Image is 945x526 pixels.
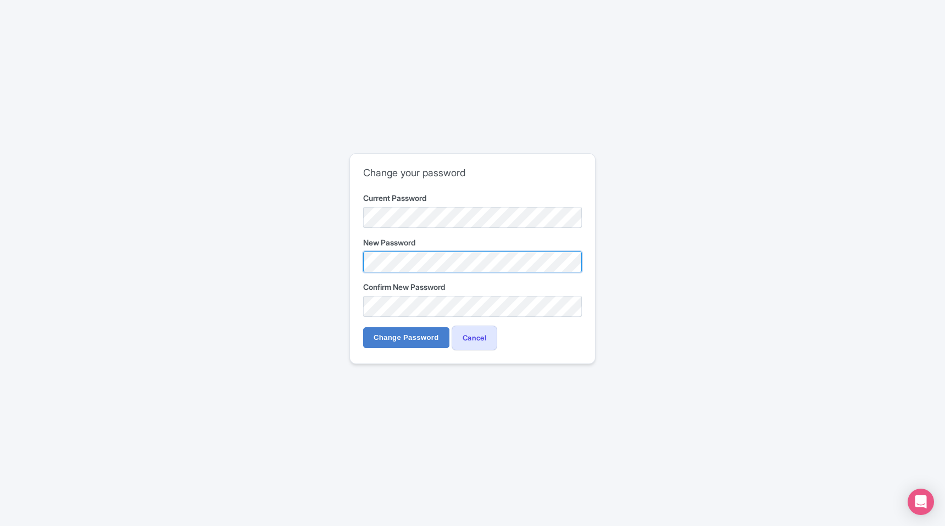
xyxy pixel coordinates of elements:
[363,237,582,248] label: New Password
[363,281,582,293] label: Confirm New Password
[908,489,934,515] div: Open Intercom Messenger
[363,167,582,179] h2: Change your password
[452,326,498,350] a: Cancel
[363,327,449,348] input: Change Password
[363,192,582,204] label: Current Password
